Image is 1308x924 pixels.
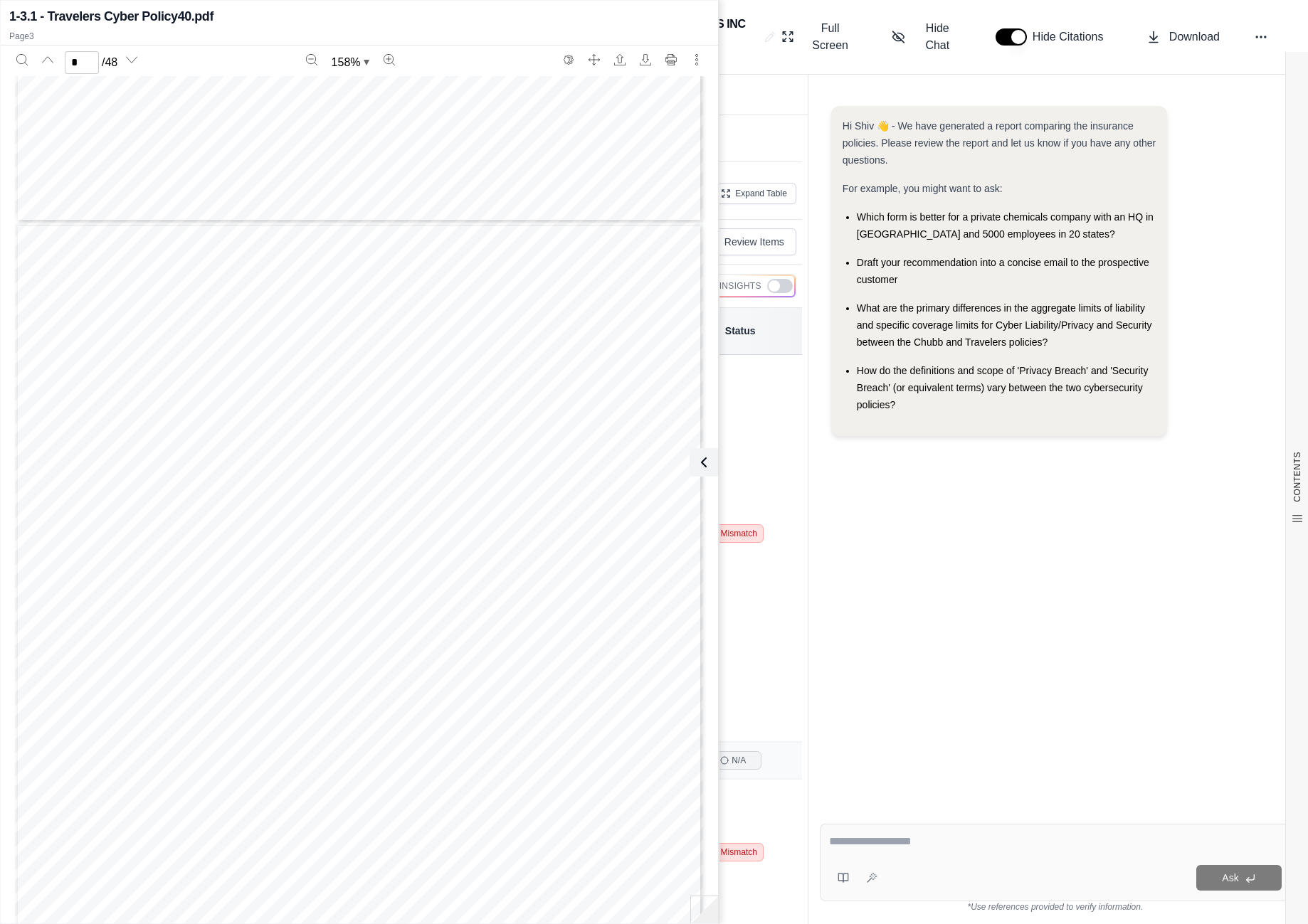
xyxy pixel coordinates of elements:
span: N/A [732,755,746,766]
h2: 1-3.1 - Travelers Cyber Policy40.pdf [9,6,213,26]
span: Draft your recommendation into a concise email to the prospective customer [857,257,1149,285]
span: Full Screen [803,20,857,54]
span: Hide Citations [1033,28,1112,46]
span: Download [1169,28,1220,46]
span: TRAVELERS DOC MGMT Page 2 of 48 [441,211,620,221]
button: Switch to the dark theme [557,48,580,71]
button: Zoom document [326,51,375,74]
button: Expand Table [712,183,796,204]
span: Filed: [DATE] [369,238,448,251]
span: Qumis Insights [687,280,761,292]
button: Next page [120,48,143,71]
span: For example, you might want to ask: [843,183,1003,194]
button: Full Screen [776,14,863,60]
span: What are the primary differences in the aggregate limits of liability and specific coverage limit... [857,302,1152,348]
button: Print [660,48,682,71]
span: Mismatch [721,846,757,858]
button: Search [11,48,33,71]
span: Review Items [724,235,784,249]
button: Zoom in [378,48,401,71]
span: CONTENTS [1292,452,1303,502]
span: Ask [1222,872,1238,883]
span: 2:22-cv-02145-CSB-[PERSON_NAME] [169,238,402,251]
span: Expand Table [735,188,787,199]
button: Full screen [583,48,606,71]
button: Download [1141,23,1225,51]
span: How do the definitions and scope of 'Privacy Breach' and 'Security Breach' (or equivalent terms) ... [857,365,1149,410]
span: 158 % [332,54,361,71]
div: *Use references provided to verify information. [820,901,1291,913]
span: Which form is better for a private chemicals company with an HQ in [GEOGRAPHIC_DATA] and 5000 emp... [857,211,1154,240]
button: Zoom out [300,48,323,71]
span: Hi Shiv 👋 - We have generated a report comparing the insurance policies. Please review the report... [843,120,1156,166]
button: Review Items [712,228,796,255]
span: Page 3 of 48 [473,238,549,251]
th: Status [679,308,802,354]
input: Enter a page number [65,51,99,74]
button: Download [634,48,657,71]
span: # 1-3 [323,238,354,251]
button: Previous page [36,48,59,71]
span: / 48 [102,54,117,71]
span: Mismatch [721,528,757,539]
p: Page 3 [9,31,710,42]
button: Ask [1196,865,1282,891]
button: Hide Chat [886,14,967,60]
button: Open file [608,48,631,71]
button: More actions [685,48,708,71]
span: Hide Chat [914,20,961,54]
